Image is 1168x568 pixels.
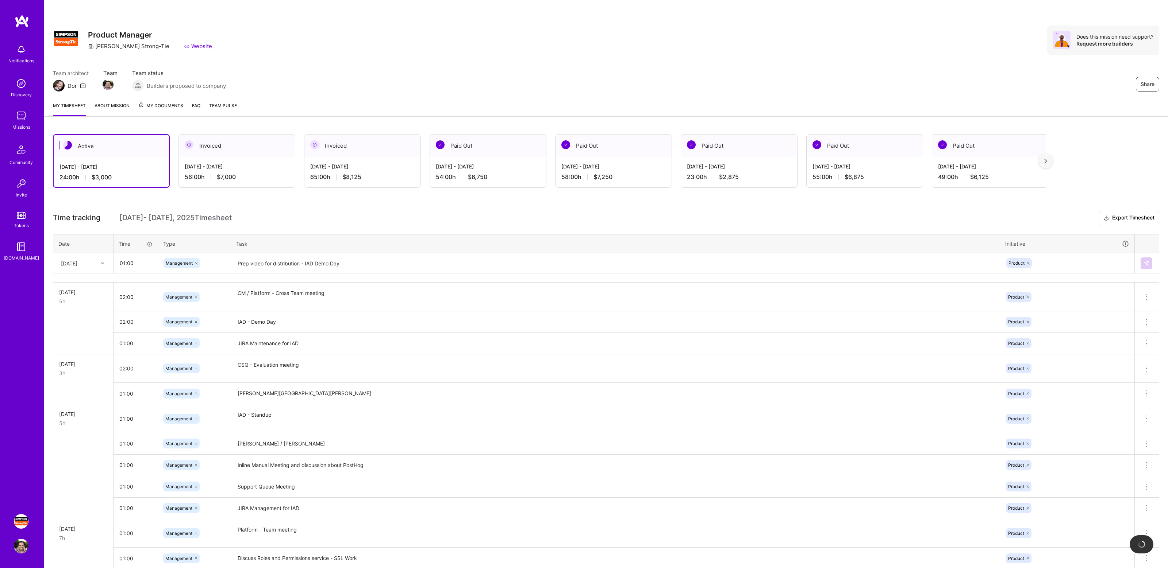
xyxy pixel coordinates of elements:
input: HH:MM [114,524,158,543]
span: Team architect [53,69,89,77]
img: Submit [1144,260,1149,266]
span: Management [165,556,192,561]
div: [DATE] [61,259,77,267]
a: My Documents [138,102,183,116]
span: $8,125 [342,173,361,181]
div: 54:00 h [436,173,540,181]
input: HH:MM [114,287,158,307]
div: 49:00 h [938,173,1042,181]
span: $6,750 [468,173,487,181]
span: Product [1008,319,1024,324]
textarea: [PERSON_NAME][GEOGRAPHIC_DATA][PERSON_NAME] [232,384,999,404]
textarea: Prep video for distribution - IAD Demo Day [232,254,999,273]
span: Management [165,341,192,346]
img: right [1044,159,1047,164]
img: Paid Out [938,140,947,149]
div: 5h [59,419,107,427]
span: Product [1008,260,1025,266]
div: [DATE] - [DATE] [310,163,415,170]
span: Product [1008,505,1024,511]
img: tokens [17,212,26,219]
i: icon Chevron [101,261,104,265]
div: Paid Out [932,135,1048,157]
span: Management [165,366,192,371]
th: Type [158,234,231,253]
img: Community [12,141,30,159]
span: Management [165,484,192,489]
input: HH:MM [114,498,158,518]
div: Paid Out [430,135,546,157]
span: Management [165,441,192,446]
input: HH:MM [114,409,158,428]
span: Product [1008,441,1024,446]
img: Active [63,141,72,149]
span: Management [165,319,192,324]
img: guide book [14,240,28,254]
span: Product [1008,556,1024,561]
span: Product [1008,416,1024,421]
div: Time [119,240,153,248]
div: Invoiced [304,135,420,157]
span: [DATE] - [DATE] , 2025 Timesheet [119,213,232,222]
div: 58:00 h [561,173,666,181]
a: FAQ [192,102,200,116]
div: [DATE] - [DATE] [561,163,666,170]
input: HH:MM [114,312,158,331]
div: [DATE] - [DATE] [59,163,163,171]
span: Time tracking [53,213,100,222]
textarea: [PERSON_NAME] / [PERSON_NAME] [232,434,999,454]
div: Invoiced [179,135,295,157]
span: Management [165,505,192,511]
input: HH:MM [114,434,158,453]
span: Management [165,462,192,468]
textarea: JIRA Management for IAD [232,498,999,518]
div: [DATE] - [DATE] [812,163,917,170]
span: Management [165,416,192,421]
textarea: Platform - Team meeting [232,520,999,547]
input: HH:MM [114,477,158,496]
img: Team Member Avatar [103,79,114,90]
span: Product [1008,366,1024,371]
img: logo [15,15,29,28]
div: Invite [16,191,27,199]
span: Management [165,294,192,300]
textarea: CM / Platform - Cross Team meeting [232,283,999,311]
div: 23:00 h [687,173,791,181]
div: [DATE] [59,360,107,368]
i: icon CompanyGray [88,43,94,49]
textarea: JIRA Maintenance for IAD [232,334,999,354]
a: Team Member Avatar [103,78,113,91]
span: Product [1008,391,1024,396]
div: Paid Out [681,135,797,157]
div: [DATE] - [DATE] [185,163,289,170]
div: Missions [12,123,30,131]
div: 5h [59,297,107,305]
div: Dor [68,82,77,90]
a: User Avatar [12,539,30,553]
span: $2,875 [719,173,739,181]
img: Invoiced [185,140,193,149]
i: icon Mail [80,83,86,89]
a: Team Pulse [209,102,237,116]
div: Active [54,135,169,157]
img: Team Architect [53,80,65,92]
div: Paid Out [556,135,672,157]
textarea: IAD - Demo Day [232,312,999,332]
img: Paid Out [687,140,696,149]
span: Management [166,260,193,266]
span: $7,000 [217,173,236,181]
input: HH:MM [114,334,158,353]
h3: Product Manager [88,30,212,39]
a: About Mission [95,102,130,116]
div: Community [9,159,33,166]
div: [DATE] [59,410,107,418]
div: [DATE] - [DATE] [687,163,791,170]
div: [DOMAIN_NAME] [4,254,39,262]
div: Notifications [8,57,34,65]
div: Tokens [14,222,29,229]
span: $3,000 [92,174,112,181]
span: My Documents [138,102,183,110]
img: Invoiced [310,140,319,149]
img: Avatar [1053,31,1071,49]
textarea: CSQ - Evaluation meeting [232,355,999,382]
